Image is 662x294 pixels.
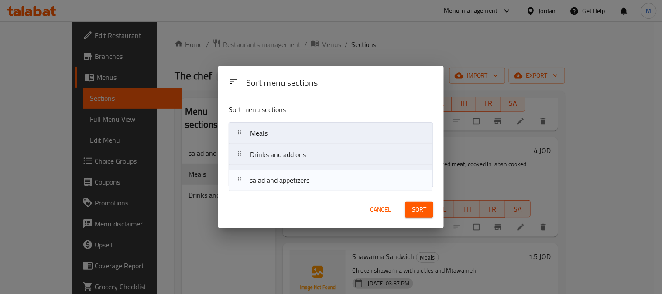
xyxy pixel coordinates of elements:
[243,74,437,93] div: Sort menu sections
[405,202,433,218] button: Sort
[370,204,391,215] span: Cancel
[367,202,394,218] button: Cancel
[412,204,426,215] span: Sort
[229,104,391,115] p: Sort menu sections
